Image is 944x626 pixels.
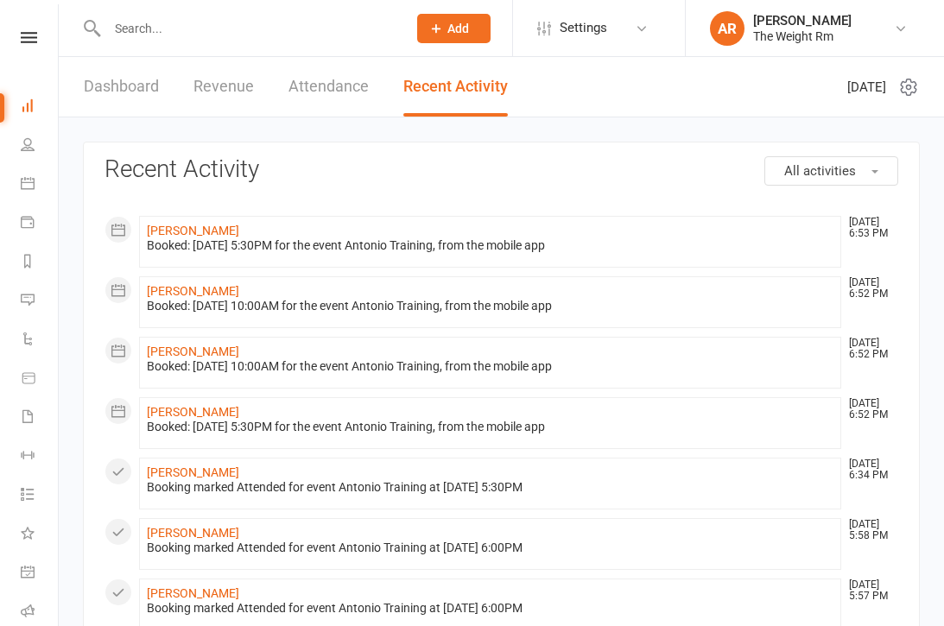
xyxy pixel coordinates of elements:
[21,166,60,205] a: Calendar
[147,359,833,374] div: Booked: [DATE] 10:00AM for the event Antonio Training, from the mobile app
[21,554,60,593] a: General attendance kiosk mode
[710,11,744,46] div: AR
[21,515,60,554] a: What's New
[147,345,239,358] a: [PERSON_NAME]
[21,205,60,243] a: Payments
[288,57,369,117] a: Attendance
[560,9,607,47] span: Settings
[84,57,159,117] a: Dashboard
[840,519,897,541] time: [DATE] 5:58 PM
[105,156,898,183] h3: Recent Activity
[102,16,395,41] input: Search...
[840,398,897,420] time: [DATE] 6:52 PM
[147,480,833,495] div: Booking marked Attended for event Antonio Training at [DATE] 5:30PM
[403,57,508,117] a: Recent Activity
[840,579,897,602] time: [DATE] 5:57 PM
[21,243,60,282] a: Reports
[764,156,898,186] button: All activities
[21,127,60,166] a: People
[447,22,469,35] span: Add
[193,57,254,117] a: Revenue
[21,88,60,127] a: Dashboard
[147,586,239,600] a: [PERSON_NAME]
[147,299,833,313] div: Booked: [DATE] 10:00AM for the event Antonio Training, from the mobile app
[147,224,239,237] a: [PERSON_NAME]
[840,217,897,239] time: [DATE] 6:53 PM
[840,338,897,360] time: [DATE] 6:52 PM
[417,14,491,43] button: Add
[840,458,897,481] time: [DATE] 6:34 PM
[147,420,833,434] div: Booked: [DATE] 5:30PM for the event Antonio Training, from the mobile app
[784,163,856,179] span: All activities
[21,360,60,399] a: Product Sales
[147,541,833,555] div: Booking marked Attended for event Antonio Training at [DATE] 6:00PM
[753,13,852,28] div: [PERSON_NAME]
[847,77,886,98] span: [DATE]
[147,465,239,479] a: [PERSON_NAME]
[147,405,239,419] a: [PERSON_NAME]
[147,284,239,298] a: [PERSON_NAME]
[147,526,239,540] a: [PERSON_NAME]
[147,238,833,253] div: Booked: [DATE] 5:30PM for the event Antonio Training, from the mobile app
[147,601,833,616] div: Booking marked Attended for event Antonio Training at [DATE] 6:00PM
[840,277,897,300] time: [DATE] 6:52 PM
[753,28,852,44] div: The Weight Rm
